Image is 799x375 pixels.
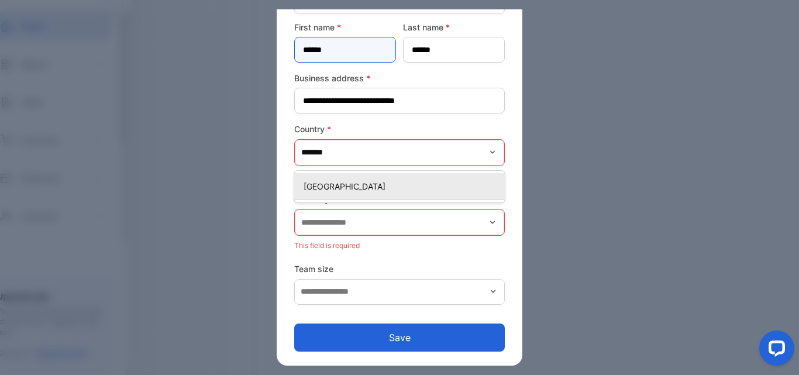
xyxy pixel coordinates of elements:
p: This field is required [294,238,505,253]
p: [GEOGRAPHIC_DATA] [304,180,500,192]
label: First name [294,21,396,33]
label: Business address [294,72,505,84]
label: Team size [294,263,505,275]
iframe: LiveChat chat widget [750,326,799,375]
label: Country [294,123,505,135]
label: Last name [403,21,505,33]
button: Save [294,324,505,352]
p: This field is required [294,168,505,184]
